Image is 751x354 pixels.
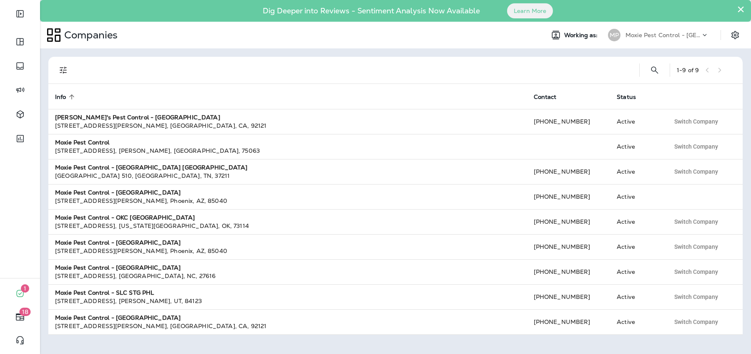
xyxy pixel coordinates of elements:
[61,29,118,41] p: Companies
[674,269,718,275] span: Switch Company
[55,247,520,255] div: [STREET_ADDRESS][PERSON_NAME] , Phoenix , AZ , 85040
[8,285,32,302] button: 1
[646,62,663,78] button: Search Companies
[55,94,66,101] span: Info
[610,234,663,259] td: Active
[608,29,620,41] div: MP
[617,94,636,101] span: Status
[527,184,610,209] td: [PHONE_NUMBER]
[610,134,663,159] td: Active
[610,284,663,309] td: Active
[55,62,72,78] button: Filters
[670,240,723,253] button: Switch Company
[670,291,723,303] button: Switch Company
[8,5,32,22] button: Expand Sidebar
[55,189,181,196] strong: Moxie Pest Control - [GEOGRAPHIC_DATA]
[610,309,663,334] td: Active
[507,3,553,18] button: Learn More
[527,309,610,334] td: [PHONE_NUMBER]
[670,316,723,328] button: Switch Company
[670,140,723,153] button: Switch Company
[564,32,600,39] span: Working as:
[55,214,195,221] strong: Moxie Pest Control - OKC [GEOGRAPHIC_DATA]
[674,294,718,300] span: Switch Company
[55,164,247,171] strong: Moxie Pest Control - [GEOGRAPHIC_DATA] [GEOGRAPHIC_DATA]
[737,3,745,16] button: Close
[239,10,504,12] p: Dig Deeper into Reviews - Sentiment Analysis Now Available
[610,259,663,284] td: Active
[527,284,610,309] td: [PHONE_NUMBER]
[55,297,520,305] div: [STREET_ADDRESS] , [PERSON_NAME] , UT , 84123
[55,314,181,321] strong: Moxie Pest Control - [GEOGRAPHIC_DATA]
[670,265,723,278] button: Switch Company
[55,147,520,155] div: [STREET_ADDRESS] , [PERSON_NAME] , [GEOGRAPHIC_DATA] , 75063
[674,169,718,174] span: Switch Company
[55,289,154,296] strong: Moxie Pest Control - SLC STG PHL
[610,159,663,184] td: Active
[55,239,181,246] strong: Moxie Pest Control - [GEOGRAPHIC_DATA]
[527,209,610,234] td: [PHONE_NUMBER]
[670,215,723,228] button: Switch Company
[8,308,32,325] button: 18
[610,184,663,209] td: Active
[55,322,520,330] div: [STREET_ADDRESS][PERSON_NAME] , [GEOGRAPHIC_DATA] , CA , 92121
[55,93,77,101] span: Info
[55,121,520,130] div: [STREET_ADDRESS][PERSON_NAME] , [GEOGRAPHIC_DATA] , CA , 92121
[674,244,718,250] span: Switch Company
[55,197,520,205] div: [STREET_ADDRESS][PERSON_NAME] , Phoenix , AZ , 85040
[617,93,647,101] span: Status
[534,94,557,101] span: Contact
[55,114,220,121] strong: [PERSON_NAME]'s Pest Control - [GEOGRAPHIC_DATA]
[674,219,718,225] span: Switch Company
[670,165,723,178] button: Switch Company
[728,28,743,43] button: Settings
[674,119,718,124] span: Switch Company
[55,272,520,280] div: [STREET_ADDRESS] , [GEOGRAPHIC_DATA] , NC , 27616
[625,32,701,38] p: Moxie Pest Control - [GEOGRAPHIC_DATA]
[55,222,520,230] div: [STREET_ADDRESS] , [US_STATE][GEOGRAPHIC_DATA] , OK , 73114
[527,234,610,259] td: [PHONE_NUMBER]
[55,264,181,271] strong: Moxie Pest Control - [GEOGRAPHIC_DATA]
[674,144,718,149] span: Switch Company
[21,284,29,293] span: 1
[20,308,31,316] span: 18
[677,67,699,73] div: 1 - 9 of 9
[527,109,610,134] td: [PHONE_NUMBER]
[527,159,610,184] td: [PHONE_NUMBER]
[55,172,520,180] div: [GEOGRAPHIC_DATA] 510 , [GEOGRAPHIC_DATA] , TN , 37211
[670,115,723,128] button: Switch Company
[55,139,110,146] strong: Moxie Pest Control
[610,109,663,134] td: Active
[610,209,663,234] td: Active
[527,259,610,284] td: [PHONE_NUMBER]
[534,93,568,101] span: Contact
[674,319,718,325] span: Switch Company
